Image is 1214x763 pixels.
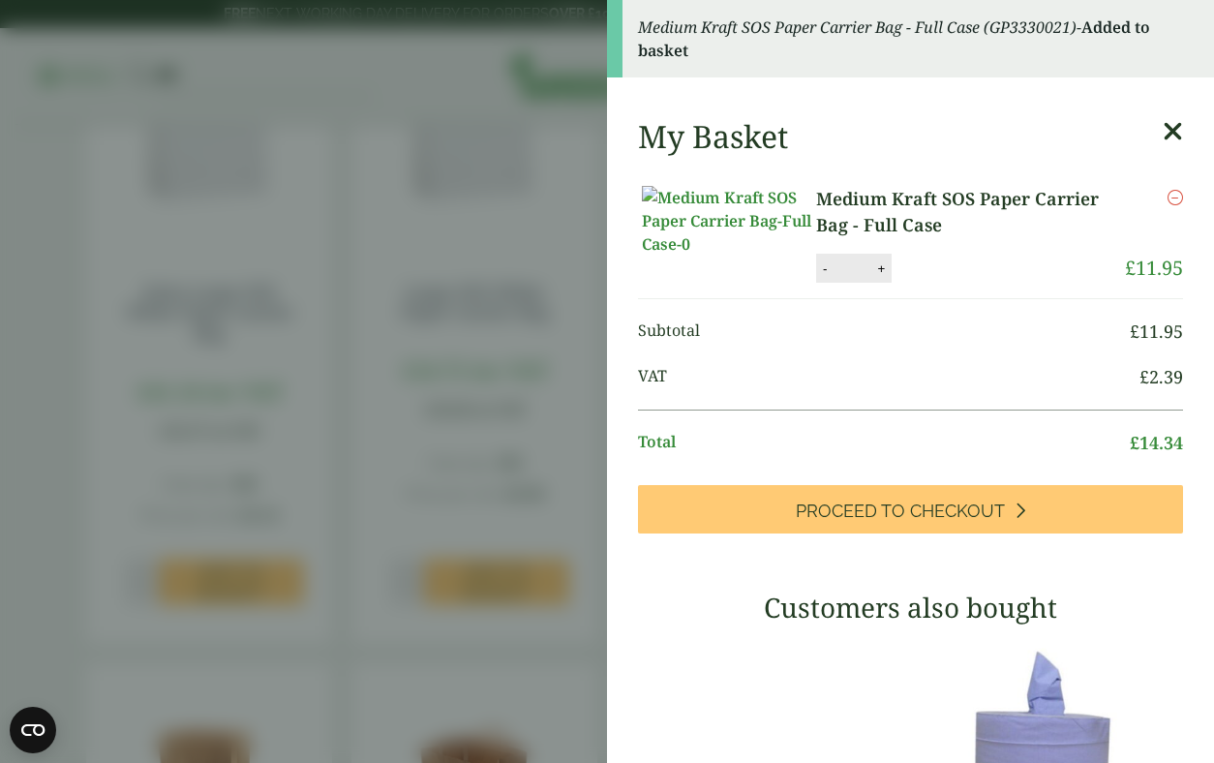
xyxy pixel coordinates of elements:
[10,707,56,753] button: Open CMP widget
[1125,255,1136,281] span: £
[638,364,1139,390] span: VAT
[638,592,1183,625] h3: Customers also bought
[796,501,1005,522] span: Proceed to Checkout
[638,118,788,155] h2: My Basket
[642,186,816,256] img: Medium Kraft SOS Paper Carrier Bag-Full Case-0
[638,430,1130,456] span: Total
[638,319,1130,345] span: Subtotal
[1168,186,1183,209] a: Remove this item
[1130,320,1139,343] span: £
[871,260,891,277] button: +
[638,16,1077,38] em: Medium Kraft SOS Paper Carrier Bag - Full Case (GP3330021)
[1139,365,1183,388] bdi: 2.39
[1130,431,1139,454] span: £
[1125,255,1183,281] bdi: 11.95
[1139,365,1149,388] span: £
[817,260,833,277] button: -
[1130,431,1183,454] bdi: 14.34
[638,485,1183,534] a: Proceed to Checkout
[1130,320,1183,343] bdi: 11.95
[816,186,1125,238] a: Medium Kraft SOS Paper Carrier Bag - Full Case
